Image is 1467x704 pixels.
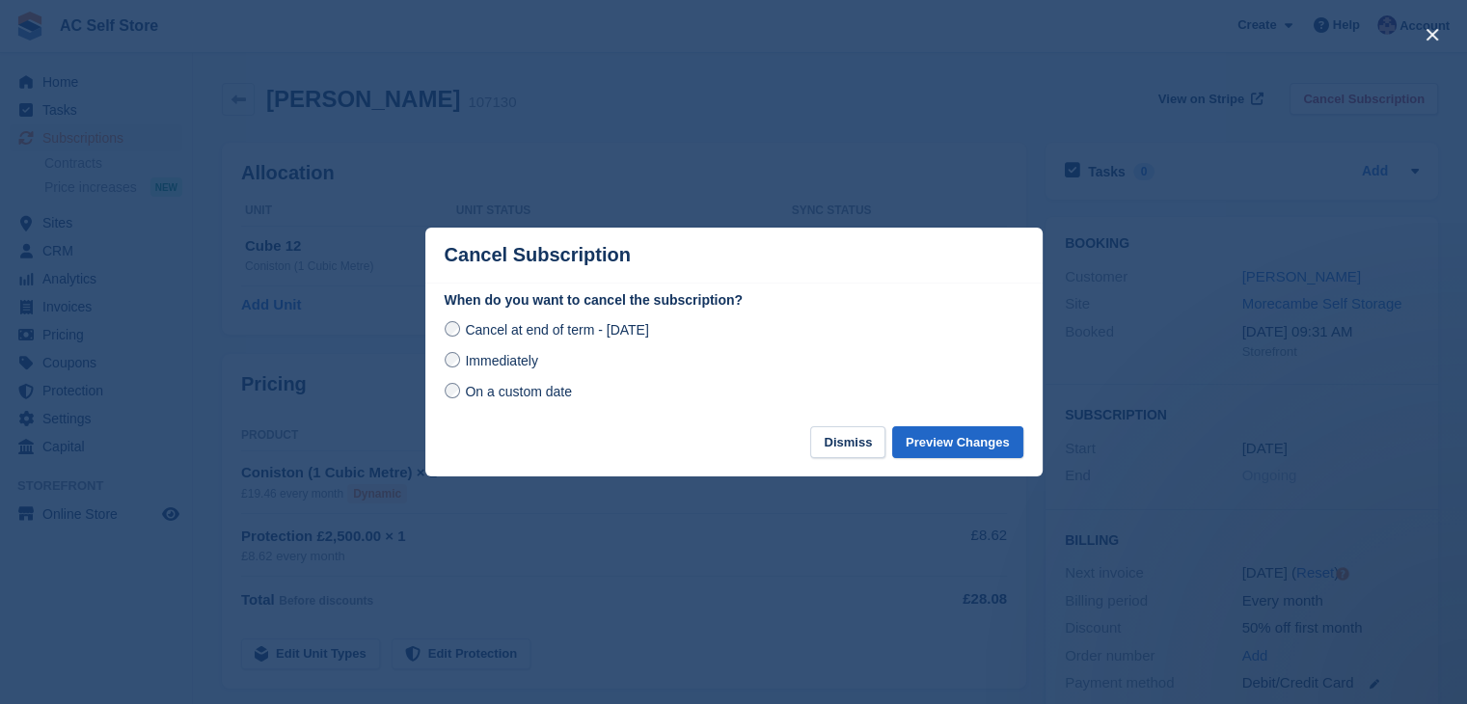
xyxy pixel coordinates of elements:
[465,353,537,368] span: Immediately
[810,426,885,458] button: Dismiss
[892,426,1023,458] button: Preview Changes
[465,384,572,399] span: On a custom date
[465,322,648,338] span: Cancel at end of term - [DATE]
[445,383,460,398] input: On a custom date
[445,321,460,337] input: Cancel at end of term - [DATE]
[445,352,460,367] input: Immediately
[445,244,631,266] p: Cancel Subscription
[1417,19,1448,50] button: close
[445,290,1023,311] label: When do you want to cancel the subscription?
